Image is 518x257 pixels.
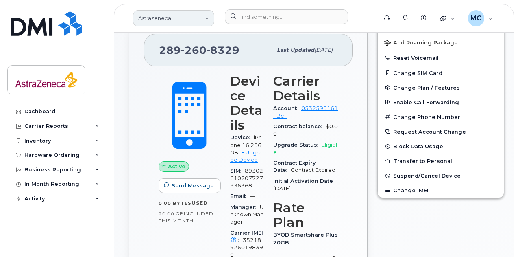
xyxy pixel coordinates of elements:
button: Enable Call Forwarding [378,95,504,110]
span: Contract Expiry Date [273,160,316,173]
span: Device [230,134,254,141]
button: Change SIM Card [378,66,504,80]
span: [DATE] [273,185,291,191]
button: Block Data Usage [378,139,504,154]
span: [DATE] [314,47,333,53]
span: Manager [230,204,260,210]
span: Change Plan / Features [393,84,460,90]
span: included this month [159,211,213,224]
span: Unknown Manager [230,204,263,225]
div: Marlo Cabansag [462,10,498,26]
span: Upgrade Status [273,142,322,148]
span: Account [273,105,301,111]
button: Reset Voicemail [378,51,504,65]
h3: Rate Plan [273,200,338,230]
a: + Upgrade Device [230,149,261,163]
span: Carrier IMEI [230,230,263,243]
button: Request Account Change [378,124,504,139]
span: 89302610207727936368 [230,168,263,189]
button: Change IMEI [378,183,504,198]
span: 0.00 Bytes [159,200,192,206]
span: Active [168,163,185,170]
span: Enable Call Forwarding [393,99,459,105]
span: 20.00 GB [159,211,184,217]
span: Add Roaming Package [384,40,458,47]
span: 289 [159,44,239,56]
span: SIM [230,168,245,174]
input: Find something... [225,9,348,24]
button: Add Roaming Package [378,34,504,51]
span: used [192,200,208,206]
span: — [250,193,255,199]
button: Transfer to Personal [378,154,504,168]
div: Quicklinks [434,10,461,26]
span: Initial Activation Date [273,178,337,184]
span: Contract balance [273,123,326,130]
span: iPhone 16 256GB [230,134,262,156]
span: Send Message [172,182,214,189]
span: Suspend/Cancel Device [393,173,461,179]
a: Astrazeneca [133,10,214,26]
h3: Carrier Details [273,74,338,103]
button: Change Plan / Features [378,80,504,95]
span: BYOD Smartshare Plus 20GB [273,232,338,245]
button: Send Message [159,178,221,193]
span: Email [230,193,250,199]
span: Last updated [277,47,314,53]
span: Contract Expired [291,167,335,173]
button: Suspend/Cancel Device [378,168,504,183]
span: 260 [181,44,207,56]
h3: Device Details [230,74,263,132]
span: 8329 [207,44,239,56]
span: Eligible [273,142,337,155]
span: MC [470,13,481,23]
button: Change Phone Number [378,110,504,124]
a: 0532595161 - Bell [273,105,338,119]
